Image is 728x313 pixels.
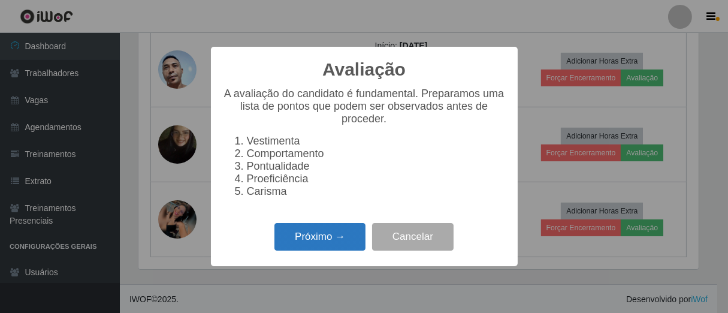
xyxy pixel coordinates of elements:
[322,59,406,80] h2: Avaliação
[274,223,365,251] button: Próximo →
[372,223,454,251] button: Cancelar
[247,173,506,185] li: Proeficiência
[247,148,506,160] li: Comportamento
[247,160,506,173] li: Pontualidade
[223,88,506,125] p: A avaliação do candidato é fundamental. Preparamos uma lista de pontos que podem ser observados a...
[247,135,506,148] li: Vestimenta
[247,185,506,198] li: Carisma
